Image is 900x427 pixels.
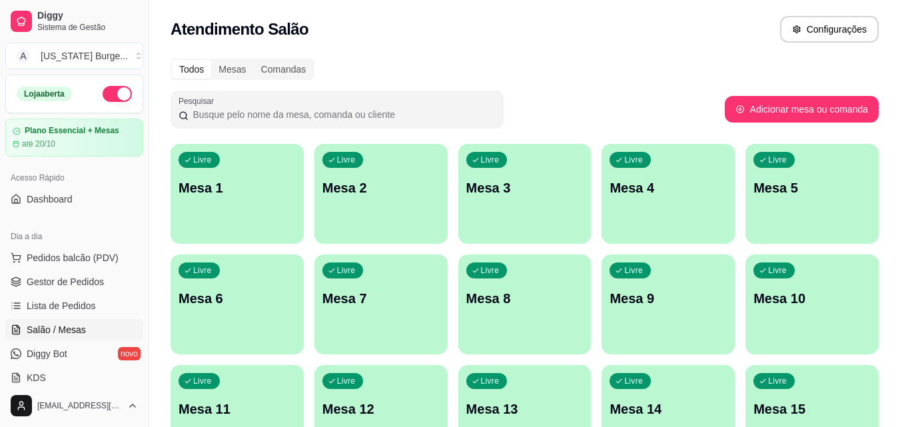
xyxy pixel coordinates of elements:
[189,108,496,121] input: Pesquisar
[458,254,592,354] button: LivreMesa 8
[466,289,584,308] p: Mesa 8
[25,126,119,136] article: Plano Essencial + Mesas
[481,155,500,165] p: Livre
[37,10,138,22] span: Diggy
[171,19,308,40] h2: Atendimento Salão
[768,376,787,386] p: Livre
[5,367,143,388] a: KDS
[602,144,735,244] button: LivreMesa 4
[172,60,211,79] div: Todos
[624,265,643,276] p: Livre
[171,144,304,244] button: LivreMesa 1
[41,49,128,63] div: [US_STATE] Burge ...
[322,400,440,418] p: Mesa 12
[103,86,132,102] button: Alterar Status
[753,179,871,197] p: Mesa 5
[458,144,592,244] button: LivreMesa 3
[5,189,143,210] a: Dashboard
[5,119,143,157] a: Plano Essencial + Mesasaté 20/10
[602,254,735,354] button: LivreMesa 9
[610,400,727,418] p: Mesa 14
[27,347,67,360] span: Diggy Bot
[27,323,86,336] span: Salão / Mesas
[22,139,55,149] article: até 20/10
[5,319,143,340] a: Salão / Mesas
[745,144,879,244] button: LivreMesa 5
[27,251,119,264] span: Pedidos balcão (PDV)
[5,271,143,292] a: Gestor de Pedidos
[179,179,296,197] p: Mesa 1
[5,5,143,37] a: DiggySistema de Gestão
[745,254,879,354] button: LivreMesa 10
[624,155,643,165] p: Livre
[753,289,871,308] p: Mesa 10
[179,289,296,308] p: Mesa 6
[17,49,30,63] span: A
[624,376,643,386] p: Livre
[481,265,500,276] p: Livre
[314,254,448,354] button: LivreMesa 7
[27,275,104,288] span: Gestor de Pedidos
[337,265,356,276] p: Livre
[193,265,212,276] p: Livre
[37,400,122,411] span: [EMAIL_ADDRESS][DOMAIN_NAME]
[481,376,500,386] p: Livre
[27,371,46,384] span: KDS
[27,299,96,312] span: Lista de Pedidos
[610,289,727,308] p: Mesa 9
[5,167,143,189] div: Acesso Rápido
[193,376,212,386] p: Livre
[179,95,219,107] label: Pesquisar
[337,155,356,165] p: Livre
[610,179,727,197] p: Mesa 4
[5,226,143,247] div: Dia a dia
[5,343,143,364] a: Diggy Botnovo
[768,265,787,276] p: Livre
[5,295,143,316] a: Lista de Pedidos
[768,155,787,165] p: Livre
[322,289,440,308] p: Mesa 7
[337,376,356,386] p: Livre
[211,60,253,79] div: Mesas
[466,179,584,197] p: Mesa 3
[17,87,72,101] div: Loja aberta
[5,247,143,268] button: Pedidos balcão (PDV)
[179,400,296,418] p: Mesa 11
[5,43,143,69] button: Select a team
[37,22,138,33] span: Sistema de Gestão
[466,400,584,418] p: Mesa 13
[254,60,314,79] div: Comandas
[193,155,212,165] p: Livre
[725,96,879,123] button: Adicionar mesa ou comanda
[171,254,304,354] button: LivreMesa 6
[780,16,879,43] button: Configurações
[27,193,73,206] span: Dashboard
[753,400,871,418] p: Mesa 15
[5,390,143,422] button: [EMAIL_ADDRESS][DOMAIN_NAME]
[314,144,448,244] button: LivreMesa 2
[322,179,440,197] p: Mesa 2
